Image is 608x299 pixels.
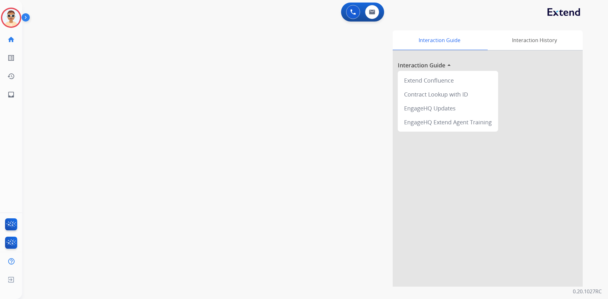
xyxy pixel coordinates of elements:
div: EngageHQ Updates [400,101,496,115]
div: Interaction History [486,30,583,50]
div: Interaction Guide [393,30,486,50]
img: avatar [2,9,20,27]
p: 0.20.1027RC [573,288,602,295]
mat-icon: history [7,72,15,80]
div: EngageHQ Extend Agent Training [400,115,496,129]
div: Extend Confluence [400,73,496,87]
div: Contract Lookup with ID [400,87,496,101]
mat-icon: inbox [7,91,15,98]
mat-icon: list_alt [7,54,15,62]
mat-icon: home [7,36,15,43]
